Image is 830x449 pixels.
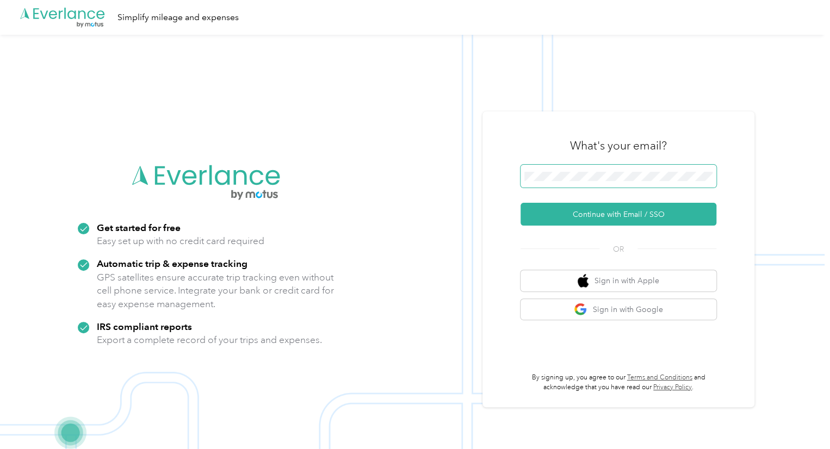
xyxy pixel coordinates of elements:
img: google logo [574,303,587,316]
strong: Get started for free [97,222,181,233]
button: Continue with Email / SSO [521,203,716,226]
strong: IRS compliant reports [97,321,192,332]
p: By signing up, you agree to our and acknowledge that you have read our . [521,373,716,392]
span: OR [599,244,637,255]
button: apple logoSign in with Apple [521,270,716,291]
p: GPS satellites ensure accurate trip tracking even without cell phone service. Integrate your bank... [97,271,335,311]
strong: Automatic trip & expense tracking [97,258,247,269]
div: Simplify mileage and expenses [117,11,239,24]
h3: What's your email? [570,138,667,153]
button: google logoSign in with Google [521,299,716,320]
a: Terms and Conditions [627,373,692,382]
p: Export a complete record of your trips and expenses. [97,333,322,347]
img: apple logo [578,274,589,288]
p: Easy set up with no credit card required [97,234,264,248]
a: Privacy Policy [653,383,692,391]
